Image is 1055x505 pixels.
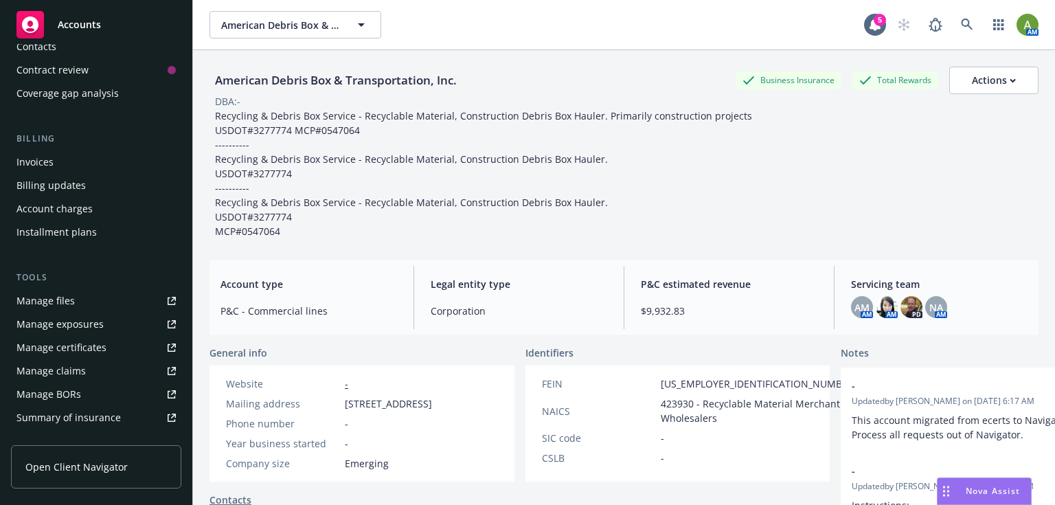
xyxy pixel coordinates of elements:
[11,175,181,197] a: Billing updates
[949,67,1039,94] button: Actions
[16,360,86,382] div: Manage claims
[221,18,340,32] span: American Debris Box & Transportation, Inc.
[209,11,381,38] button: American Debris Box & Transportation, Inc.
[226,416,339,431] div: Phone number
[11,132,181,146] div: Billing
[542,377,655,391] div: FEIN
[11,290,181,312] a: Manage files
[16,151,54,173] div: Invoices
[431,277,607,291] span: Legal entity type
[1017,14,1039,36] img: photo
[11,36,181,58] a: Contacts
[345,416,348,431] span: -
[874,14,886,26] div: 5
[542,431,655,445] div: SIC code
[852,71,938,89] div: Total Rewards
[220,304,397,318] span: P&C - Commercial lines
[525,346,574,360] span: Identifiers
[11,337,181,359] a: Manage certificates
[11,198,181,220] a: Account charges
[985,11,1012,38] a: Switch app
[16,407,121,429] div: Summary of insurance
[854,300,870,315] span: AM
[11,59,181,81] a: Contract review
[16,175,86,197] div: Billing updates
[972,67,1016,93] div: Actions
[16,290,75,312] div: Manage files
[851,277,1028,291] span: Servicing team
[736,71,841,89] div: Business Insurance
[890,11,918,38] a: Start snowing
[11,82,181,104] a: Coverage gap analysis
[900,296,922,318] img: photo
[226,436,339,451] div: Year business started
[16,36,56,58] div: Contacts
[11,5,181,44] a: Accounts
[542,451,655,465] div: CSLB
[11,151,181,173] a: Invoices
[209,71,462,89] div: American Debris Box & Transportation, Inc.
[226,377,339,391] div: Website
[542,404,655,418] div: NAICS
[852,464,1055,478] span: -
[641,277,817,291] span: P&C estimated revenue
[16,383,81,405] div: Manage BORs
[661,396,857,425] span: 423930 - Recyclable Material Merchant Wholesalers
[226,456,339,471] div: Company size
[11,407,181,429] a: Summary of insurance
[226,396,339,411] div: Mailing address
[16,82,119,104] div: Coverage gap analysis
[220,277,397,291] span: Account type
[345,396,432,411] span: [STREET_ADDRESS]
[922,11,949,38] a: Report a Bug
[953,11,981,38] a: Search
[11,383,181,405] a: Manage BORs
[661,377,857,391] span: [US_EMPLOYER_IDENTIFICATION_NUMBER]
[937,478,1032,505] button: Nova Assist
[215,109,752,238] span: Recycling & Debris Box Service - Recyclable Material, Construction Debris Box Hauler. Primarily c...
[431,304,607,318] span: Corporation
[11,221,181,243] a: Installment plans
[25,460,128,474] span: Open Client Navigator
[938,478,955,504] div: Drag to move
[16,221,97,243] div: Installment plans
[966,485,1020,497] span: Nova Assist
[929,300,943,315] span: NA
[11,271,181,284] div: Tools
[16,337,106,359] div: Manage certificates
[209,346,267,360] span: General info
[661,451,664,465] span: -
[345,377,348,390] a: -
[876,296,898,318] img: photo
[345,456,389,471] span: Emerging
[16,59,89,81] div: Contract review
[11,360,181,382] a: Manage claims
[661,431,664,445] span: -
[11,313,181,335] a: Manage exposures
[16,198,93,220] div: Account charges
[58,19,101,30] span: Accounts
[641,304,817,318] span: $9,932.83
[16,313,104,335] div: Manage exposures
[215,94,240,109] div: DBA: -
[852,379,1055,393] span: -
[345,436,348,451] span: -
[841,346,869,362] span: Notes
